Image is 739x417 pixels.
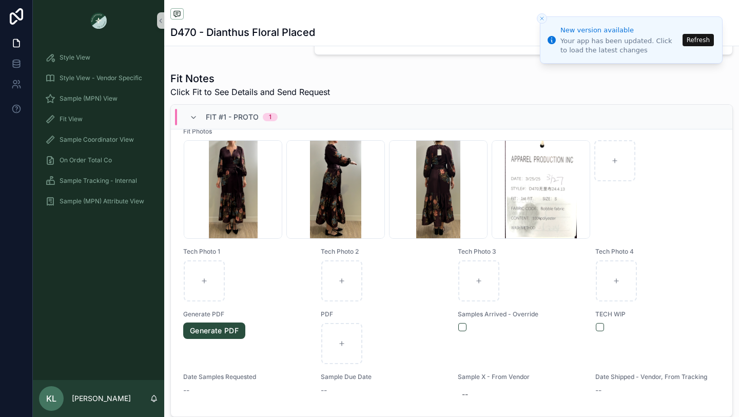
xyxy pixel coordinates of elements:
[458,310,583,318] span: Samples Arrived - Override
[269,113,271,121] div: 1
[560,25,679,35] div: New version available
[39,130,158,149] a: Sample Coordinator View
[46,392,56,405] span: KL
[39,151,158,169] a: On Order Total Co
[183,310,308,318] span: Generate PDF
[321,385,327,395] span: --
[60,156,112,164] span: On Order Total Co
[321,248,446,256] span: Tech Photo 2
[39,110,158,128] a: Fit View
[595,373,721,381] span: Date Shipped - Vendor, From Tracking
[183,127,720,136] span: Fit Photos
[39,172,158,190] a: Sample Tracking - Internal
[90,12,107,29] img: App logo
[183,248,308,256] span: Tech Photo 1
[170,71,330,86] h1: Fit Notes
[683,34,714,46] button: Refresh
[72,393,131,404] p: [PERSON_NAME]
[183,373,308,381] span: Date Samples Requested
[595,385,601,395] span: --
[60,177,137,185] span: Sample Tracking - Internal
[39,48,158,67] a: Style View
[458,248,583,256] span: Tech Photo 3
[595,310,721,318] span: TECH WIP
[60,136,134,144] span: Sample Coordinator View
[170,86,330,98] span: Click Fit to See Details and Send Request
[537,13,547,24] button: Close toast
[60,94,118,103] span: Sample (MPN) View
[560,36,679,55] div: Your app has been updated. Click to load the latest changes
[39,69,158,87] a: Style View - Vendor Specific
[33,41,164,224] div: scrollable content
[39,192,158,211] a: Sample (MPN) Attribute View
[60,74,142,82] span: Style View - Vendor Specific
[206,112,259,122] span: Fit #1 - Proto
[595,248,721,256] span: Tech Photo 4
[183,385,189,395] span: --
[170,25,315,40] h1: D470 - Dianthus Floral Placed
[60,197,144,205] span: Sample (MPN) Attribute View
[321,373,446,381] span: Sample Due Date
[60,115,83,123] span: Fit View
[39,89,158,108] a: Sample (MPN) View
[321,310,446,318] span: PDF
[462,389,468,400] div: --
[183,323,245,339] a: Generate PDF
[458,373,583,381] span: Sample X - From Vendor
[60,53,90,62] span: Style View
